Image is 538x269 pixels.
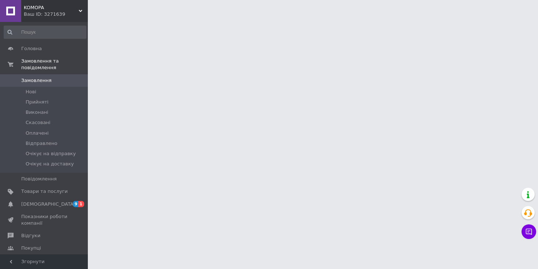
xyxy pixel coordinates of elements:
[26,89,36,95] span: Нові
[26,109,48,116] span: Виконані
[21,201,75,208] span: [DEMOGRAPHIC_DATA]
[24,4,79,11] span: KOMOPA
[21,188,68,195] span: Товари та послуги
[21,245,41,251] span: Покупці
[78,201,84,207] span: 1
[26,130,49,137] span: Оплачені
[522,224,536,239] button: Чат з покупцем
[21,232,40,239] span: Відгуки
[21,77,52,84] span: Замовлення
[26,140,57,147] span: Відправлено
[21,213,68,227] span: Показники роботи компанії
[21,176,57,182] span: Повідомлення
[73,201,79,207] span: 9
[21,58,88,71] span: Замовлення та повідомлення
[4,26,86,39] input: Пошук
[26,161,74,167] span: Очікує на доставку
[26,150,76,157] span: Очікує на відправку
[21,45,42,52] span: Головна
[26,99,48,105] span: Прийняті
[24,11,88,18] div: Ваш ID: 3271639
[26,119,51,126] span: Скасовані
